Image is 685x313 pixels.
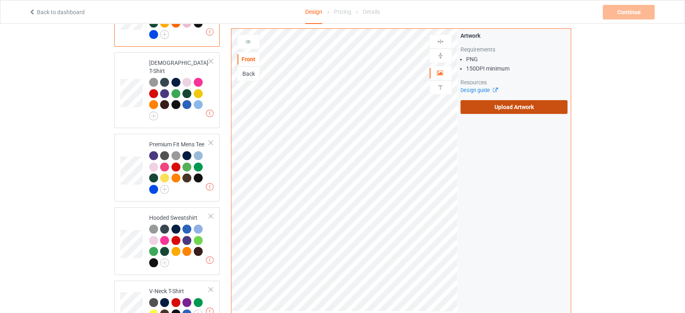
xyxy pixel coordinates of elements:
[437,52,444,60] img: svg%3E%0A
[206,183,214,191] img: exclamation icon
[460,32,568,40] div: Artwork
[114,207,220,275] div: Hooded Sweatshirt
[149,214,210,266] div: Hooded Sweatshirt
[437,38,444,45] img: svg%3E%0A
[460,45,568,54] div: Requirements
[171,151,180,160] img: heather_texture.png
[160,30,169,39] img: svg+xml;base64,PD94bWwgdmVyc2lvbj0iMS4wIiBlbmNvZGluZz0iVVRGLTgiPz4KPHN2ZyB3aWR0aD0iMjJweCIgaGVpZ2...
[160,185,169,194] img: svg+xml;base64,PD94bWwgdmVyc2lvbj0iMS4wIiBlbmNvZGluZz0iVVRGLTgiPz4KPHN2ZyB3aWR0aD0iMjJweCIgaGVpZ2...
[466,64,568,73] li: 150 DPI minimum
[206,109,214,117] img: exclamation icon
[160,258,169,267] img: svg+xml;base64,PD94bWwgdmVyc2lvbj0iMS4wIiBlbmNvZGluZz0iVVRGLTgiPz4KPHN2ZyB3aWR0aD0iMjJweCIgaGVpZ2...
[114,52,220,128] div: [DEMOGRAPHIC_DATA] T-Shirt
[363,0,380,23] div: Details
[460,78,568,86] div: Resources
[437,84,444,91] img: svg%3E%0A
[238,55,259,63] div: Front
[149,140,210,193] div: Premium Fit Mens Tee
[29,9,85,15] a: Back to dashboard
[466,55,568,63] li: PNG
[238,70,259,78] div: Back
[149,59,210,118] div: [DEMOGRAPHIC_DATA] T-Shirt
[149,111,158,120] img: svg+xml;base64,PD94bWwgdmVyc2lvbj0iMS4wIiBlbmNvZGluZz0iVVRGLTgiPz4KPHN2ZyB3aWR0aD0iMjJweCIgaGVpZ2...
[206,256,214,264] img: exclamation icon
[460,100,568,114] label: Upload Artwork
[305,0,322,24] div: Design
[206,28,214,36] img: exclamation icon
[334,0,351,23] div: Pricing
[460,87,497,93] a: Design guide
[114,134,220,202] div: Premium Fit Mens Tee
